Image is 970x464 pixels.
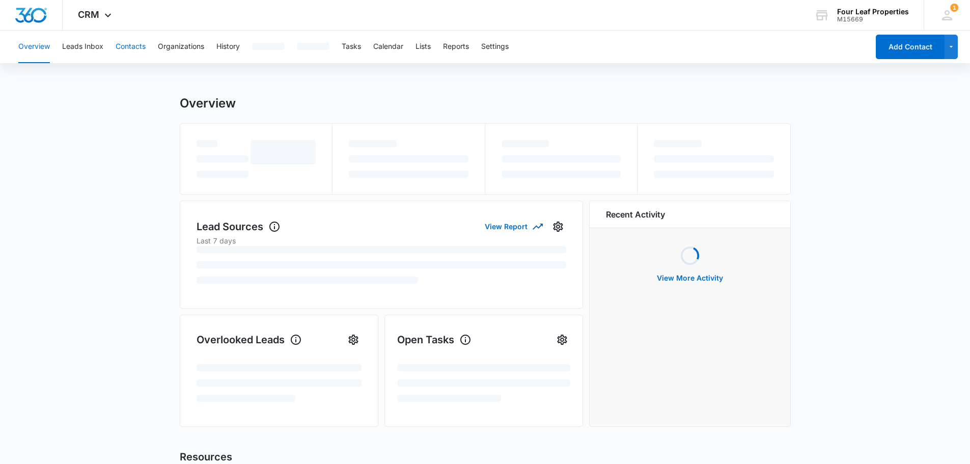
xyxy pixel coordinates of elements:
[216,31,240,63] button: History
[554,332,570,348] button: Settings
[180,96,236,111] h1: Overview
[443,31,469,63] button: Reports
[950,4,958,12] div: notifications count
[837,8,909,16] div: account name
[485,217,542,235] button: View Report
[837,16,909,23] div: account id
[397,332,472,347] h1: Open Tasks
[18,31,50,63] button: Overview
[62,31,103,63] button: Leads Inbox
[876,35,945,59] button: Add Contact
[481,31,509,63] button: Settings
[550,219,566,235] button: Settings
[606,208,665,221] h6: Recent Activity
[158,31,204,63] button: Organizations
[197,219,281,234] h1: Lead Sources
[197,332,302,347] h1: Overlooked Leads
[345,332,362,348] button: Settings
[78,9,99,20] span: CRM
[415,31,431,63] button: Lists
[647,266,733,290] button: View More Activity
[197,235,566,246] p: Last 7 days
[373,31,403,63] button: Calendar
[342,31,361,63] button: Tasks
[116,31,146,63] button: Contacts
[950,4,958,12] span: 1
